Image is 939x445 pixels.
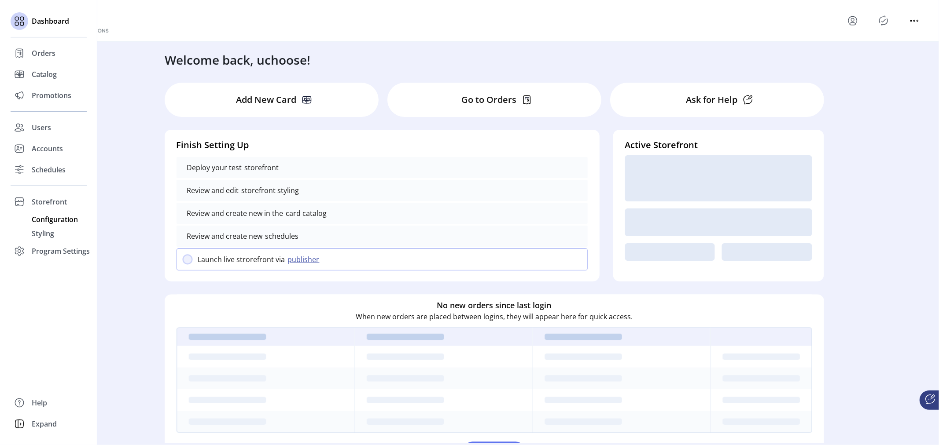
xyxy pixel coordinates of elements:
[263,231,299,241] p: schedules
[198,254,285,265] p: Launch live strorefront via
[32,16,69,26] span: Dashboard
[32,164,66,175] span: Schedules
[32,246,90,256] span: Program Settings
[32,48,55,58] span: Orders
[32,398,47,408] span: Help
[236,93,296,106] p: Add New Card
[32,69,57,80] span: Catalog
[187,231,263,241] p: Review and create new
[32,214,78,225] span: Configuration
[177,139,588,152] h4: Finish Setting Up
[32,197,67,207] span: Storefront
[846,14,860,28] button: menu
[686,93,737,106] p: Ask for Help
[32,228,54,239] span: Styling
[165,51,311,69] h3: Welcome back, uchoose!
[356,312,633,322] p: When new orders are placed between logins, they will appear here for quick access.
[32,90,71,101] span: Promotions
[32,419,57,429] span: Expand
[187,185,239,196] p: Review and edit
[32,143,63,154] span: Accounts
[187,208,284,219] p: Review and create new in the
[239,185,299,196] p: storefront styling
[876,14,891,28] button: Publisher Panel
[187,162,242,173] p: Deploy your test
[242,162,279,173] p: storefront
[285,254,325,265] button: publisher
[437,300,552,312] h6: No new orders since last login
[461,93,516,106] p: Go to Orders
[284,208,327,219] p: card catalog
[625,139,812,152] h4: Active Storefront
[907,14,921,28] button: menu
[32,122,51,133] span: Users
